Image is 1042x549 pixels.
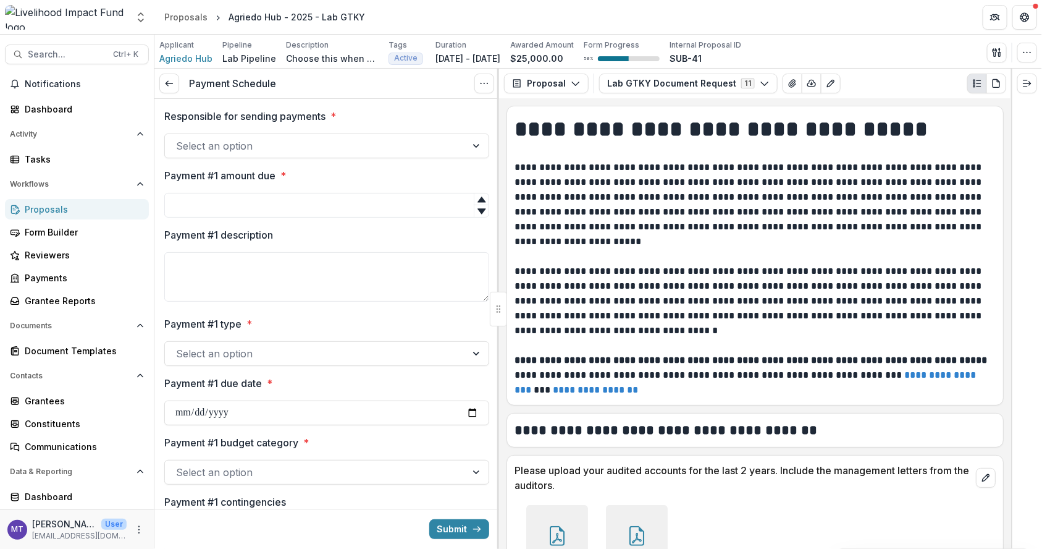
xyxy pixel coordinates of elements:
[5,366,149,386] button: Open Contacts
[5,487,149,507] a: Dashboard
[5,436,149,457] a: Communications
[10,180,132,189] span: Workflows
[164,11,208,23] div: Proposals
[25,417,139,430] div: Constituents
[164,495,286,509] p: Payment #1 contingencies
[783,74,802,93] button: View Attached Files
[229,11,365,23] div: Agriedo Hub - 2025 - Lab GTKY
[164,435,298,450] p: Payment #1 budget category
[159,40,194,51] p: Applicant
[5,268,149,288] a: Payments
[32,517,96,530] p: [PERSON_NAME]
[189,78,276,90] h3: Payment Schedule
[474,74,494,93] button: Options
[28,49,106,60] span: Search...
[159,8,370,26] nav: breadcrumb
[164,317,242,331] p: Payment #1 type
[5,291,149,311] a: Grantee Reports
[111,48,141,61] div: Ctrl + K
[670,40,741,51] p: Internal Proposal ID
[25,226,139,239] div: Form Builder
[132,5,149,30] button: Open entity switcher
[10,130,132,138] span: Activity
[25,153,139,166] div: Tasks
[164,168,275,183] p: Payment #1 amount due
[5,45,149,64] button: Search...
[1017,74,1037,93] button: Expand right
[25,440,139,453] div: Communications
[515,463,971,493] p: Please upload your audited accounts for the last 2 years. Include the management letters from the...
[584,40,639,51] p: Form Progress
[5,174,149,194] button: Open Workflows
[599,74,778,93] button: Lab GTKY Document Request11
[986,74,1006,93] button: PDF view
[5,124,149,144] button: Open Activity
[5,149,149,169] a: Tasks
[159,8,212,26] a: Proposals
[5,99,149,119] a: Dashboard
[389,40,407,51] p: Tags
[25,249,139,262] div: Reviewers
[25,103,139,116] div: Dashboard
[504,74,589,93] button: Proposal
[11,526,23,534] div: Muthoni Thuo
[222,40,252,51] p: Pipeline
[821,74,841,93] button: Edit as form
[1012,5,1037,30] button: Get Help
[164,228,273,242] p: Payment #1 description
[5,414,149,434] a: Constituents
[5,462,149,482] button: Open Data & Reporting
[5,341,149,361] a: Document Templates
[25,394,139,407] div: Grantees
[967,74,987,93] button: Plaintext view
[670,52,702,65] p: SUB-41
[25,203,139,216] div: Proposals
[394,54,418,62] span: Active
[435,40,466,51] p: Duration
[976,468,996,488] button: edit
[25,490,139,503] div: Dashboard
[5,391,149,411] a: Grantees
[10,467,132,476] span: Data & Reporting
[5,74,149,94] button: Notifications
[132,522,146,537] button: More
[25,344,139,357] div: Document Templates
[159,52,212,65] a: Agriedo Hub
[25,294,139,307] div: Grantee Reports
[5,222,149,242] a: Form Builder
[164,109,326,124] p: Responsible for sending payments
[25,79,144,90] span: Notifications
[286,52,379,65] p: Choose this when adding a new proposal to the first stage of a pipeline.
[435,52,500,65] p: [DATE] - [DATE]
[32,530,127,542] p: [EMAIL_ADDRESS][DOMAIN_NAME]
[286,40,329,51] p: Description
[10,372,132,380] span: Contacts
[429,519,489,539] button: Submit
[510,40,574,51] p: Awarded Amount
[10,321,132,330] span: Documents
[222,52,276,65] p: Lab Pipeline
[5,316,149,336] button: Open Documents
[510,52,563,65] p: $25,000.00
[983,5,1007,30] button: Partners
[5,199,149,219] a: Proposals
[25,271,139,284] div: Payments
[5,245,149,265] a: Reviewers
[5,5,127,30] img: Livelihood Impact Fund logo
[164,376,262,391] p: Payment #1 due date
[584,54,593,63] p: 50 %
[101,519,127,530] p: User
